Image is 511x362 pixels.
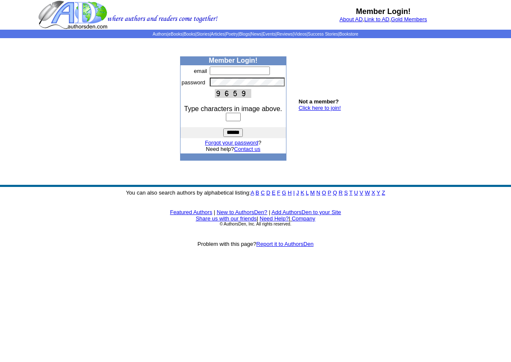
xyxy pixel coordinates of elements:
[126,189,385,196] font: You can also search authors by alphabetical listing:
[197,241,314,247] font: Problem with this page?
[251,189,254,196] a: A
[211,32,225,36] a: Articles
[239,32,250,36] a: Blogs
[263,32,276,36] a: Events
[360,189,364,196] a: V
[391,16,427,22] a: Gold Members
[277,189,280,196] a: F
[364,16,389,22] a: Link to AD
[365,189,370,196] a: W
[310,189,315,196] a: M
[215,89,251,98] img: This Is CAPTCHA Image
[372,189,375,196] a: X
[205,139,261,146] font: ?
[292,215,315,222] a: Company
[170,209,212,215] a: Featured Authors
[339,16,363,22] a: About AD
[272,209,341,215] a: Add AuthorsDen to your Site
[182,79,206,86] font: password
[226,32,238,36] a: Poetry
[296,189,299,196] a: J
[308,32,338,36] a: Success Stories
[288,189,292,196] a: H
[256,241,314,247] a: Report it to AuthorsDen
[214,209,215,215] font: |
[205,139,258,146] a: Forgot your password
[255,189,259,196] a: B
[333,189,337,196] a: Q
[153,32,167,36] a: Authors
[206,146,261,152] font: Need help?
[349,189,353,196] a: T
[277,32,293,36] a: Reviews
[219,222,291,226] font: © AuthorsDen, Inc. All rights reserved.
[234,146,260,152] a: Contact us
[339,16,427,22] font: , ,
[197,32,210,36] a: Stories
[339,189,342,196] a: R
[299,105,341,111] a: Click here to join!
[377,189,380,196] a: Y
[282,189,286,196] a: G
[272,189,275,196] a: E
[300,189,304,196] a: K
[261,189,264,196] a: C
[184,105,282,112] font: Type characters in image above.
[328,189,331,196] a: P
[257,215,258,222] font: |
[183,32,195,36] a: Books
[153,32,358,36] span: | | | | | | | | | | | |
[294,32,306,36] a: Videos
[354,189,358,196] a: U
[251,32,261,36] a: News
[260,215,289,222] a: Need Help?
[269,209,270,215] font: |
[306,189,309,196] a: L
[356,7,411,16] b: Member Login!
[322,189,326,196] a: O
[317,189,320,196] a: N
[299,98,339,105] b: Not a member?
[339,32,358,36] a: Bookstore
[266,189,270,196] a: D
[168,32,182,36] a: eBooks
[194,68,207,74] font: email
[289,215,315,222] font: |
[344,189,348,196] a: S
[293,189,295,196] a: I
[382,189,385,196] a: Z
[196,215,257,222] a: Share us with our friends
[217,209,267,215] a: New to AuthorsDen?
[209,57,258,64] b: Member Login!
